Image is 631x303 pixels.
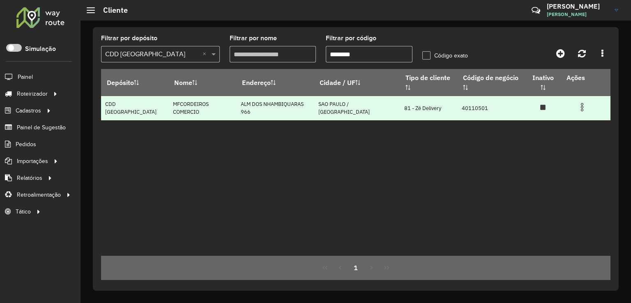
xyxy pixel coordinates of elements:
[17,157,48,165] span: Importações
[17,174,42,182] span: Relatórios
[18,73,33,81] span: Painel
[458,96,525,120] td: 40110501
[527,2,545,19] a: Contato Rápido
[16,207,31,216] span: Tático
[17,90,48,98] span: Roteirizador
[101,69,168,96] th: Depósito
[16,140,36,149] span: Pedidos
[326,33,376,43] label: Filtrar por código
[101,96,168,120] td: CDD [GEOGRAPHIC_DATA]
[17,123,66,132] span: Painel de Sugestão
[400,96,457,120] td: 81 - Zé Delivery
[236,96,314,120] td: ALM DOS NHAMBIQUARAS 966
[561,69,610,86] th: Ações
[547,2,608,10] h3: [PERSON_NAME]
[547,11,608,18] span: [PERSON_NAME]
[314,69,400,96] th: Cidade / UF
[314,96,400,120] td: SAO PAULO / [GEOGRAPHIC_DATA]
[16,106,41,115] span: Cadastros
[203,49,210,59] span: Clear all
[230,33,277,43] label: Filtrar por nome
[17,191,61,199] span: Retroalimentação
[422,51,468,60] label: Código exato
[348,260,364,275] button: 1
[400,69,457,96] th: Tipo de cliente
[95,6,128,15] h2: Cliente
[458,69,525,96] th: Código de negócio
[525,69,561,96] th: Inativo
[168,96,236,120] td: MFCORDEIROS COMERCIO
[236,69,314,96] th: Endereço
[101,33,157,43] label: Filtrar por depósito
[25,44,56,54] label: Simulação
[168,69,236,96] th: Nome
